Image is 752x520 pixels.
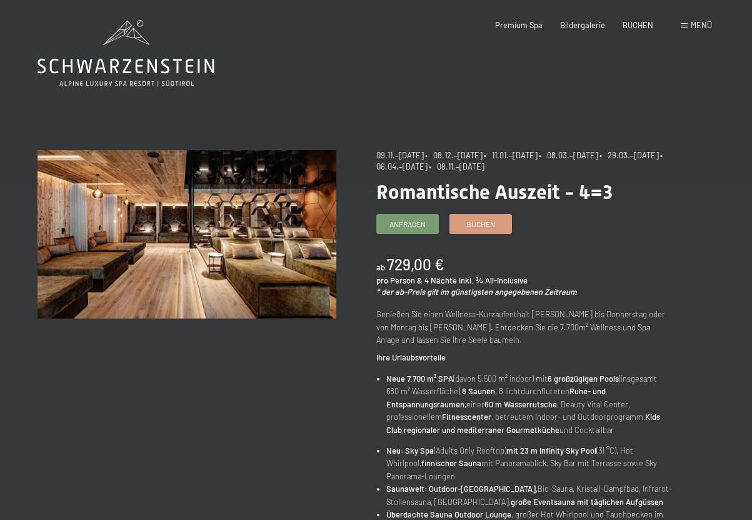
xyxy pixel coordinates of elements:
span: Menü [691,20,712,30]
span: ab [376,262,385,272]
p: Genießen Sie einen Wellness-Kurzaufenthalt [PERSON_NAME] bis Donnerstag oder von Montag bis [PERS... [376,308,675,346]
span: 09.11.–[DATE] [376,150,424,160]
b: 729,00 € [387,255,444,273]
a: BUCHEN [623,20,653,30]
a: Anfragen [377,215,438,233]
strong: Saunawelt: Outdoor-[GEOGRAPHIC_DATA], [386,484,538,494]
span: Romantische Auszeit - 4=3 [376,180,613,204]
span: Buchen [466,219,495,230]
span: • 08.03.–[DATE] [539,150,598,160]
span: • 08.12.–[DATE] [425,150,483,160]
li: (Adults Only Rooftop) (31 °C), Hot Whirlpool, mit Panoramablick, Sky Bar mit Terrasse sowie Sky P... [386,444,674,482]
em: * der ab-Preis gilt im günstigsten angegebenen Zeitraum [376,287,577,297]
span: • 11.01.–[DATE] [484,150,538,160]
strong: regionaler und mediterraner Gourmetküche [404,425,559,435]
a: Buchen [450,215,511,233]
strong: 8 Saunen [462,386,495,396]
span: inkl. ¾ All-Inclusive [459,275,528,285]
strong: Neue 7.700 m² SPA [386,374,453,384]
span: Anfragen [389,219,426,230]
strong: Ruhe- und Entspannungsräumen, [386,386,606,409]
li: (davon 5.500 m² indoor) mit (insgesamt 680 m² Wasserfläche), , 8 lichtdurchfluteten einer , Beaut... [386,372,674,436]
span: • 06.04.–[DATE] [376,150,666,171]
span: • 08.11.–[DATE] [429,161,484,171]
a: Premium Spa [495,20,543,30]
img: Romantische Auszeit - 4=3 [38,150,336,319]
strong: Fitnesscenter [442,412,491,422]
strong: Ihre Urlaubsvorteile [376,352,446,362]
span: • 29.03.–[DATE] [599,150,659,160]
strong: Neu: Sky Spa [386,446,434,456]
a: Bildergalerie [560,20,605,30]
strong: Überdachte Sauna Outdoor Lounge [386,509,511,519]
strong: mit 23 m Infinity Sky Pool [506,446,596,456]
strong: 6 großzügigen Pools [548,374,619,384]
span: pro Person & [376,275,423,285]
strong: finnischer Sauna [421,458,481,468]
span: 4 Nächte [424,275,457,285]
strong: große Eventsauna mit täglichen Aufgüssen [511,497,663,507]
strong: 60 m Wasserrutsche [484,399,557,409]
strong: Kids Club [386,412,660,434]
li: Bio-Sauna, Kristall-Dampfbad, Infrarot-Stollensauna, [GEOGRAPHIC_DATA], [386,482,674,508]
